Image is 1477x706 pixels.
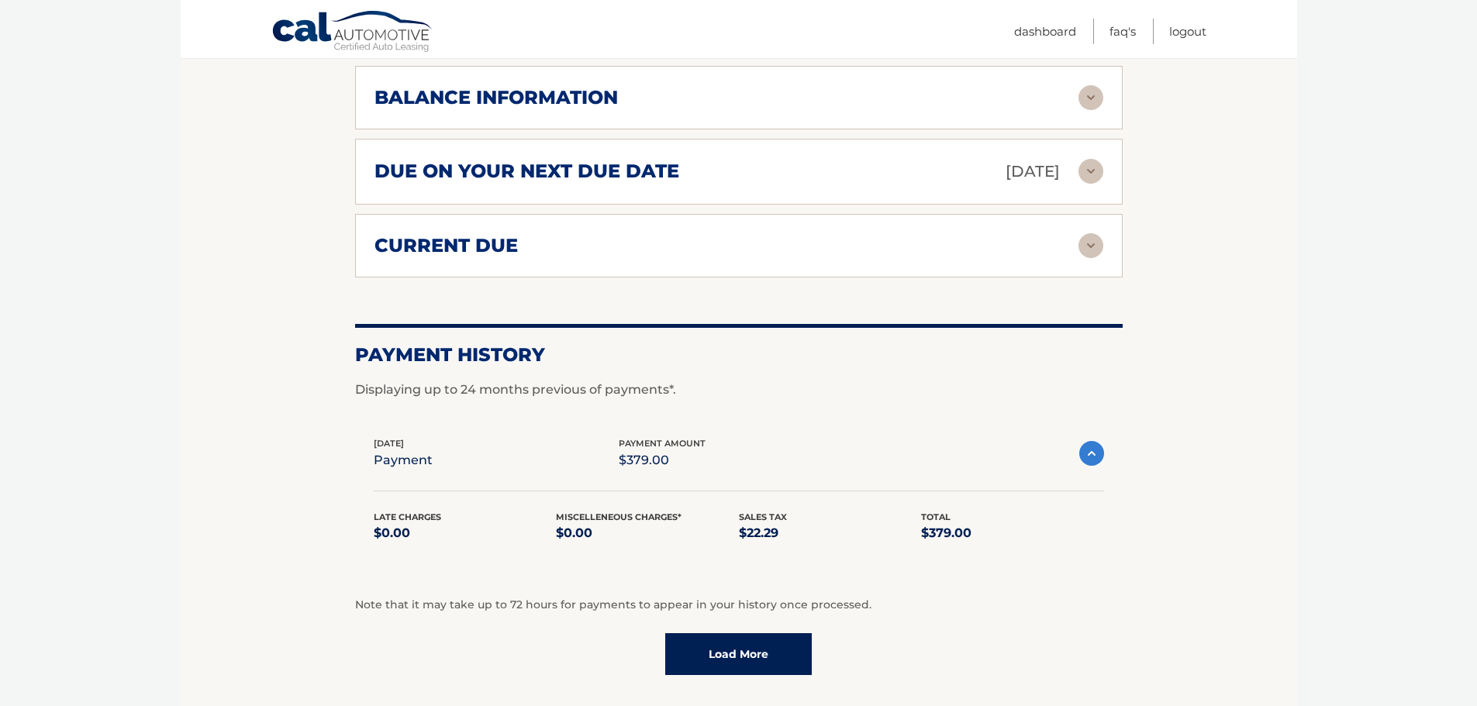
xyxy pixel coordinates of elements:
[1079,441,1104,466] img: accordion-active.svg
[271,10,434,55] a: Cal Automotive
[619,438,706,449] span: payment amount
[556,522,739,544] p: $0.00
[665,633,812,675] a: Load More
[374,160,679,183] h2: due on your next due date
[739,511,787,522] span: Sales Tax
[355,596,1123,615] p: Note that it may take up to 72 hours for payments to appear in your history once processed.
[355,343,1123,367] h2: Payment History
[374,234,518,257] h2: current due
[1078,159,1103,184] img: accordion-rest.svg
[374,86,618,109] h2: balance information
[1078,85,1103,110] img: accordion-rest.svg
[374,438,404,449] span: [DATE]
[921,522,1104,544] p: $379.00
[739,522,922,544] p: $22.29
[556,511,682,522] span: Miscelleneous Charges*
[1109,19,1136,44] a: FAQ's
[1078,233,1103,258] img: accordion-rest.svg
[921,511,951,522] span: Total
[374,522,557,544] p: $0.00
[1014,19,1076,44] a: Dashboard
[619,449,706,471] p: $379.00
[374,449,433,471] p: payment
[355,381,1123,399] p: Displaying up to 24 months previous of payments*.
[374,511,441,522] span: Late Charges
[1006,158,1060,185] p: [DATE]
[1169,19,1206,44] a: Logout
